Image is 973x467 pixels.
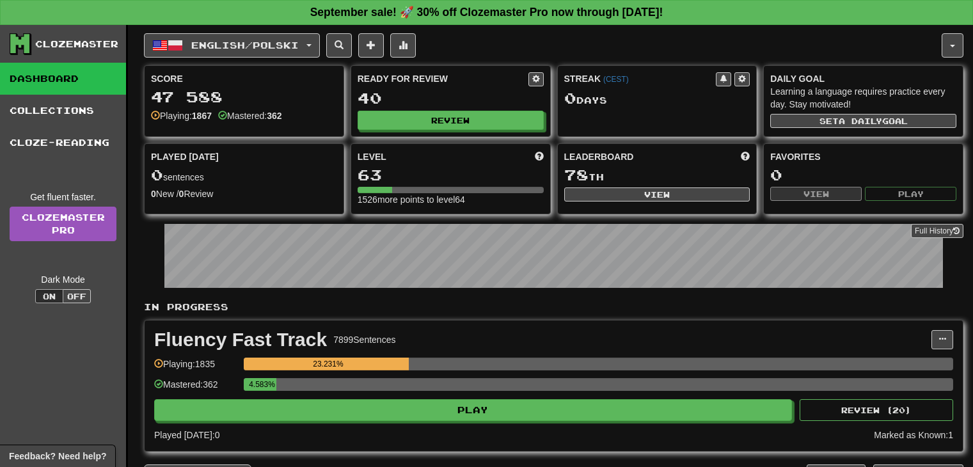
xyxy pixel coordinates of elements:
[248,358,408,370] div: 23.231%
[192,111,212,121] strong: 1867
[839,116,882,125] span: a daily
[770,187,862,201] button: View
[151,167,337,184] div: sentences
[603,75,629,84] a: (CEST)
[151,89,337,105] div: 47 588
[154,378,237,399] div: Mastered: 362
[564,166,589,184] span: 78
[154,330,327,349] div: Fluency Fast Track
[564,167,750,184] div: th
[770,150,956,163] div: Favorites
[390,33,416,58] button: More stats
[770,85,956,111] div: Learning a language requires practice every day. Stay motivated!
[10,207,116,241] a: ClozemasterPro
[63,289,91,303] button: Off
[358,90,544,106] div: 40
[310,6,663,19] strong: September sale! 🚀 30% off Clozemaster Pro now through [DATE]!
[154,430,219,440] span: Played [DATE]: 0
[770,114,956,128] button: Seta dailygoal
[358,72,528,85] div: Ready for Review
[358,167,544,183] div: 63
[151,189,156,199] strong: 0
[564,150,634,163] span: Leaderboard
[35,289,63,303] button: On
[535,150,544,163] span: Score more points to level up
[911,224,963,238] button: Full History
[154,399,792,421] button: Play
[326,33,352,58] button: Search sentences
[154,358,237,379] div: Playing: 1835
[564,89,576,107] span: 0
[10,273,116,286] div: Dark Mode
[35,38,118,51] div: Clozemaster
[218,109,282,122] div: Mastered:
[358,33,384,58] button: Add sentence to collection
[151,72,337,85] div: Score
[248,378,276,391] div: 4.583%
[179,189,184,199] strong: 0
[267,111,281,121] strong: 362
[564,187,750,202] button: View
[151,187,337,200] div: New / Review
[151,109,212,122] div: Playing:
[10,191,116,203] div: Get fluent faster.
[358,150,386,163] span: Level
[770,167,956,183] div: 0
[358,111,544,130] button: Review
[741,150,750,163] span: This week in points, UTC
[191,40,299,51] span: English / Polski
[564,90,750,107] div: Day s
[333,333,395,346] div: 7899 Sentences
[800,399,953,421] button: Review (20)
[770,72,956,85] div: Daily Goal
[151,150,219,163] span: Played [DATE]
[874,429,953,441] div: Marked as Known: 1
[358,193,544,206] div: 1526 more points to level 64
[151,166,163,184] span: 0
[564,72,716,85] div: Streak
[144,301,963,313] p: In Progress
[865,187,956,201] button: Play
[144,33,320,58] button: English/Polski
[9,450,106,463] span: Open feedback widget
